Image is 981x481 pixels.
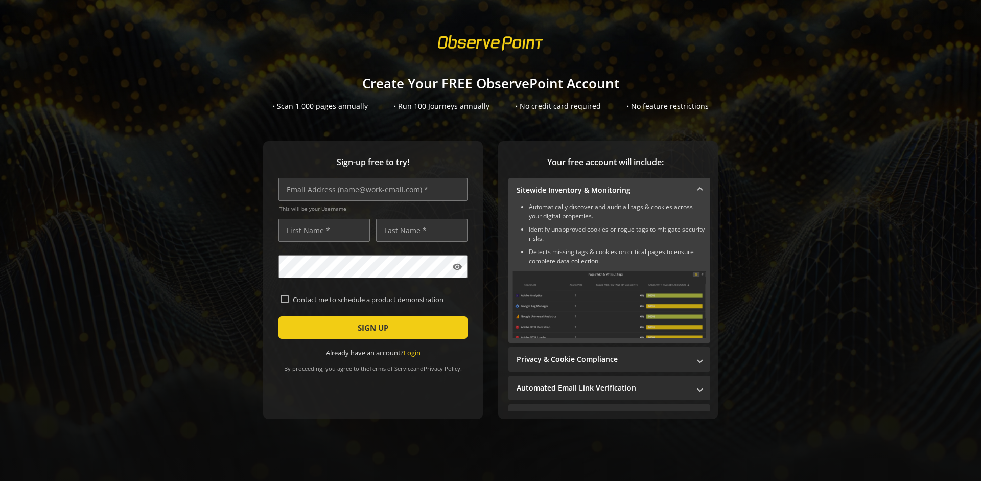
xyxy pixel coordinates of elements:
div: Sitewide Inventory & Monitoring [508,202,710,343]
label: Contact me to schedule a product demonstration [289,295,465,304]
div: • No credit card required [515,101,601,111]
li: Identify unapproved cookies or rogue tags to mitigate security risks. [529,225,706,243]
span: This will be your Username [279,205,468,212]
mat-icon: visibility [452,262,462,272]
mat-panel-title: Privacy & Cookie Compliance [517,354,690,364]
a: Privacy Policy [424,364,460,372]
mat-expansion-panel-header: Automated Email Link Verification [508,376,710,400]
input: Last Name * [376,219,468,242]
button: SIGN UP [278,316,468,339]
div: • Run 100 Journeys annually [393,101,489,111]
mat-expansion-panel-header: Privacy & Cookie Compliance [508,347,710,372]
span: Your free account will include: [508,156,703,168]
input: First Name * [278,219,370,242]
mat-expansion-panel-header: Sitewide Inventory & Monitoring [508,178,710,202]
span: Sign-up free to try! [278,156,468,168]
div: By proceeding, you agree to the and . [278,358,468,372]
img: Sitewide Inventory & Monitoring [512,271,706,338]
span: SIGN UP [358,318,388,337]
mat-panel-title: Sitewide Inventory & Monitoring [517,185,690,195]
mat-expansion-panel-header: Performance Monitoring with Web Vitals [508,404,710,429]
div: • No feature restrictions [626,101,709,111]
li: Detects missing tags & cookies on critical pages to ensure complete data collection. [529,247,706,266]
input: Email Address (name@work-email.com) * [278,178,468,201]
li: Automatically discover and audit all tags & cookies across your digital properties. [529,202,706,221]
a: Terms of Service [369,364,413,372]
mat-panel-title: Automated Email Link Verification [517,383,690,393]
div: Already have an account? [278,348,468,358]
a: Login [404,348,421,357]
div: • Scan 1,000 pages annually [272,101,368,111]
